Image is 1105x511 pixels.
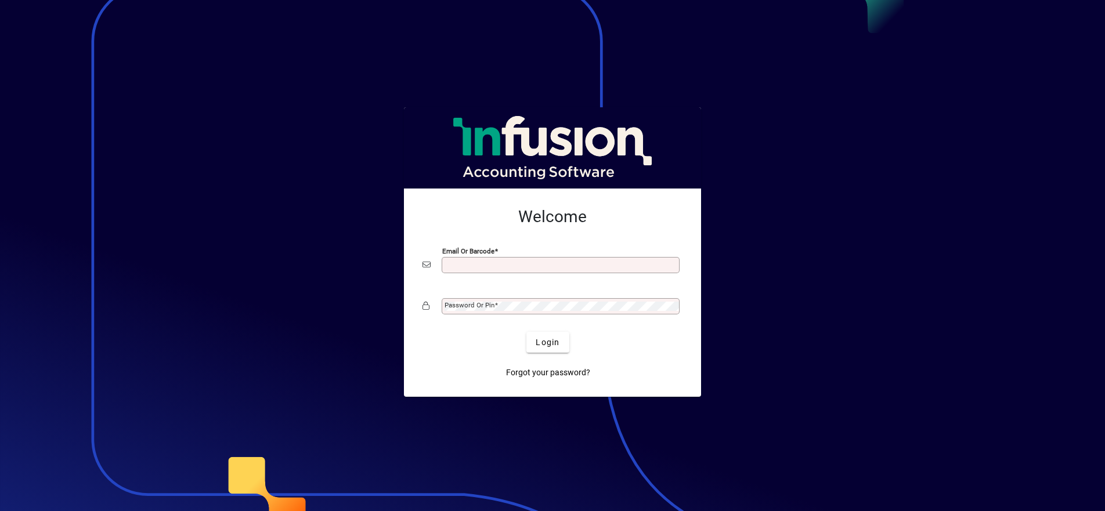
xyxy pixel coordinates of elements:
[423,207,682,227] h2: Welcome
[506,367,590,379] span: Forgot your password?
[442,247,494,255] mat-label: Email or Barcode
[501,362,595,383] a: Forgot your password?
[526,332,569,353] button: Login
[445,301,494,309] mat-label: Password or Pin
[536,336,559,349] span: Login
